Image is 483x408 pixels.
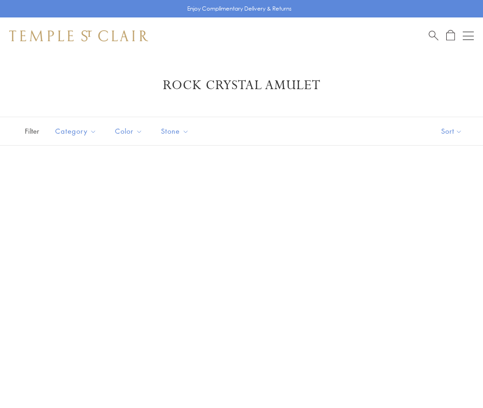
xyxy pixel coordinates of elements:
[23,77,460,94] h1: Rock Crystal Amulet
[156,125,196,137] span: Stone
[48,121,103,142] button: Category
[187,4,292,13] p: Enjoy Complimentary Delivery & Returns
[420,117,483,145] button: Show sort by
[429,30,438,41] a: Search
[463,30,474,41] button: Open navigation
[108,121,149,142] button: Color
[154,121,196,142] button: Stone
[51,125,103,137] span: Category
[9,30,148,41] img: Temple St. Clair
[446,30,455,41] a: Open Shopping Bag
[110,125,149,137] span: Color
